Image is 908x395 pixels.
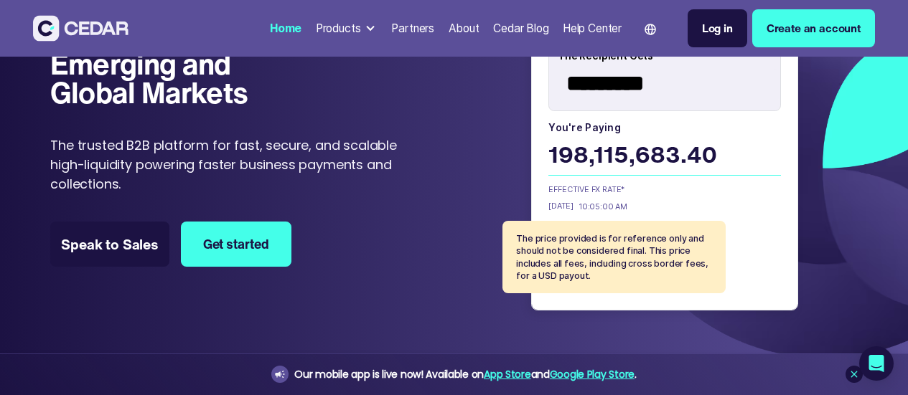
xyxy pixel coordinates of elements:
[443,13,485,44] a: About
[548,119,780,136] label: You're paying
[574,201,627,212] div: 10:05:00 AM
[487,13,554,44] a: Cedar Blog
[316,20,361,37] div: Products
[563,20,622,37] div: Help Center
[386,13,440,44] a: Partners
[493,20,548,37] div: Cedar Blog
[270,20,301,37] div: Home
[550,367,635,381] a: Google Play Store
[557,13,627,44] a: Help Center
[294,366,636,384] div: Our mobile app is live now! Available on and .
[274,368,286,380] img: announcement
[181,222,292,267] a: Get started
[548,138,780,174] div: 198,115,683.40
[688,9,747,47] a: Log in
[449,20,479,37] div: About
[548,201,574,212] div: [DATE]
[50,135,416,194] p: The trusted B2B platform for fast, secure, and scalable high-liquidity powering faster business p...
[752,9,875,47] a: Create an account
[50,222,169,267] a: Speak to Sales
[516,232,711,282] p: The price provided is for reference only and should not be considered final. This price includes ...
[548,184,627,195] div: EFFECTIVE FX RATE*
[702,20,733,37] div: Log in
[484,367,530,381] a: App Store
[859,346,894,381] div: Open Intercom Messenger
[310,14,383,42] div: Products
[391,20,434,37] div: Partners
[264,13,307,44] a: Home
